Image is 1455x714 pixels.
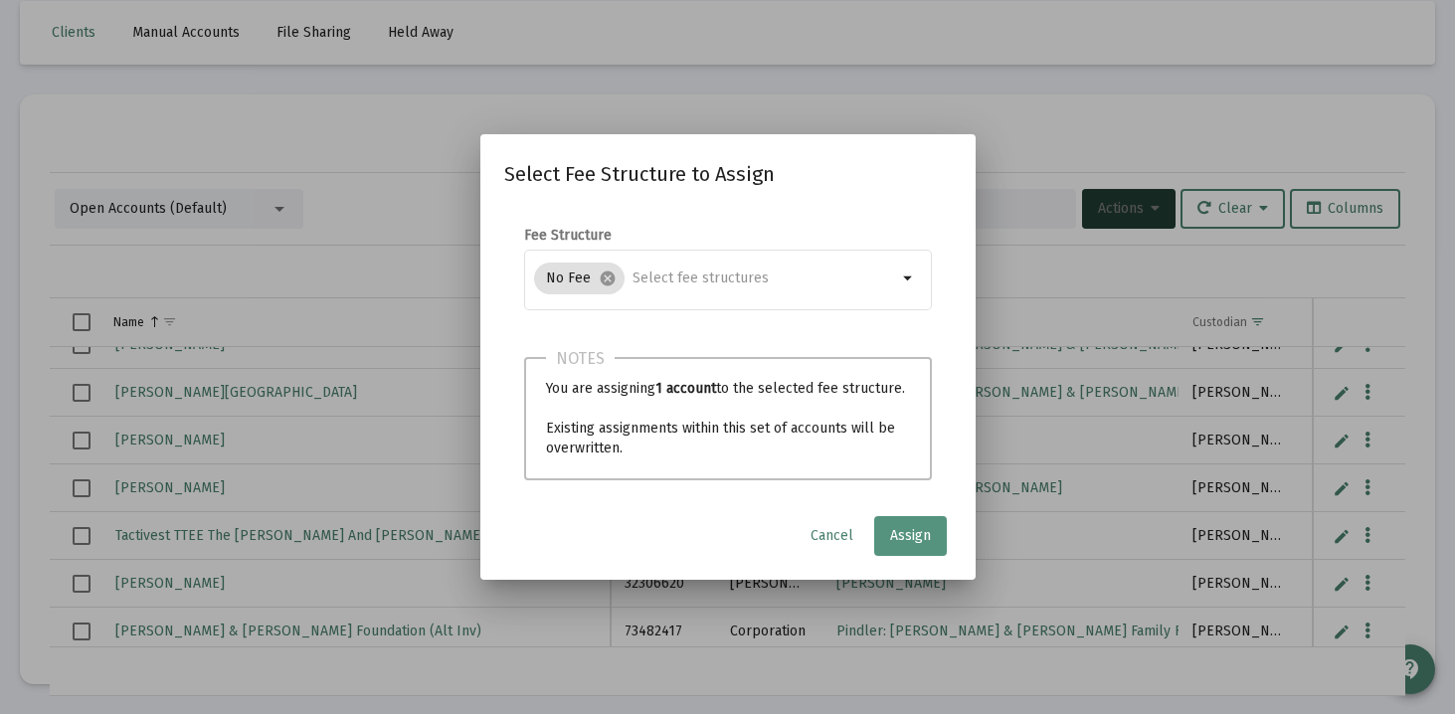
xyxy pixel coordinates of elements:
b: 1 account [655,380,716,397]
mat-icon: arrow_drop_down [897,267,921,290]
h3: Notes [546,345,615,373]
button: Cancel [795,516,869,556]
div: You are assigning to the selected fee structure. Existing assignments within this set of accounts... [524,357,932,480]
label: Fee Structure [524,227,612,244]
span: Assign [890,527,931,544]
mat-chip-list: Selection [534,259,897,298]
span: Cancel [811,527,853,544]
h2: Select Fee Structure to Assign [504,158,952,190]
input: Select fee structures [633,270,897,286]
button: Assign [874,516,947,556]
mat-icon: cancel [599,269,617,287]
mat-chip: No Fee [534,263,625,294]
